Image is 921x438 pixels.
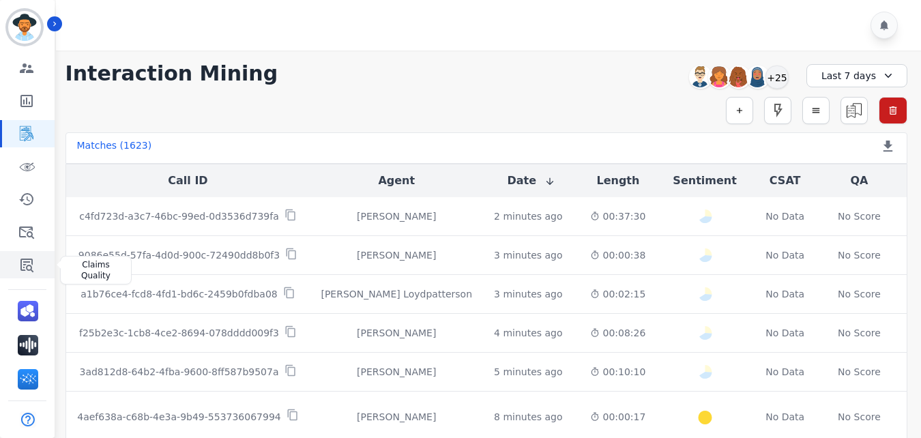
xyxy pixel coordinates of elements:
div: 3 minutes ago [494,248,563,262]
button: Call ID [168,173,207,189]
button: CSAT [770,173,801,189]
p: f25b2e3c-1cb8-4ce2-8694-078dddd009f3 [79,326,279,340]
div: [PERSON_NAME] [321,326,472,340]
button: Sentiment [673,173,736,189]
div: No Score [838,410,881,424]
div: [PERSON_NAME] [321,410,472,424]
div: 3 minutes ago [494,287,563,301]
div: 00:02:15 [590,287,645,301]
img: Bordered avatar [8,11,41,44]
p: a1b76ce4-fcd8-4fd1-bd6c-2459b0fdba08 [81,287,278,301]
div: Matches ( 1623 ) [77,138,152,158]
p: 3ad812d8-64b2-4fba-9600-8ff587b9507a [79,365,278,379]
p: 4aef638a-c68b-4e3a-9b49-553736067994 [77,410,280,424]
div: 8 minutes ago [494,410,563,424]
div: No Data [764,248,806,262]
button: Date [507,173,555,189]
div: No Score [838,365,881,379]
div: [PERSON_NAME] Loydpatterson [321,287,472,301]
div: No Data [764,365,806,379]
div: 00:00:17 [590,410,645,424]
div: No Data [764,287,806,301]
div: 00:37:30 [590,209,645,223]
button: Agent [378,173,415,189]
p: c4fd723d-a3c7-46bc-99ed-0d3536d739fa [79,209,279,223]
div: [PERSON_NAME] [321,365,472,379]
div: No Data [764,326,806,340]
div: 00:08:26 [590,326,645,340]
div: 2 minutes ago [494,209,563,223]
div: No Score [838,209,881,223]
div: 4 minutes ago [494,326,563,340]
div: Last 7 days [806,64,907,87]
h1: Interaction Mining [65,61,278,86]
div: No Score [838,248,881,262]
div: No Data [764,410,806,424]
button: QA [850,173,868,189]
div: 00:10:10 [590,365,645,379]
div: No Data [764,209,806,223]
button: Length [596,173,639,189]
div: [PERSON_NAME] [321,248,472,262]
div: 00:00:38 [590,248,645,262]
div: +25 [765,65,789,89]
div: [PERSON_NAME] [321,209,472,223]
p: 9086e55d-57fa-4d0d-900c-72490dd8b0f3 [78,248,280,262]
div: No Score [838,326,881,340]
div: 5 minutes ago [494,365,563,379]
div: No Score [838,287,881,301]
